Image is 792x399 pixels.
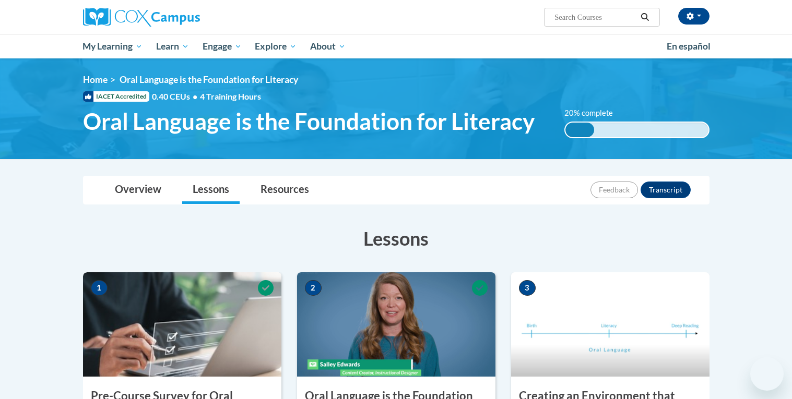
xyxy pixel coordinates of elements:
a: Explore [248,34,303,58]
button: Account Settings [678,8,710,25]
a: Cox Campus [83,8,281,27]
img: Cox Campus [83,8,200,27]
a: Learn [149,34,196,58]
span: Oral Language is the Foundation for Literacy [83,107,535,135]
label: 20% complete [564,107,624,119]
iframe: Button to launch messaging window [750,357,784,391]
button: Feedback [590,182,638,198]
span: Explore [255,40,297,53]
img: Course Image [511,272,710,377]
span: • [193,91,197,101]
input: Search Courses [553,11,637,23]
span: IACET Accredited [83,91,149,102]
a: Overview [104,176,172,204]
a: Home [83,74,108,85]
span: Oral Language is the Foundation for Literacy [120,74,298,85]
a: Engage [196,34,249,58]
button: Transcript [641,182,691,198]
a: En español [660,35,717,57]
div: Main menu [67,34,725,58]
a: My Learning [76,34,150,58]
span: 0.40 CEUs [152,91,200,102]
span: 4 Training Hours [200,91,261,101]
span: About [310,40,346,53]
img: Course Image [297,272,495,377]
span: En español [667,41,711,52]
a: Lessons [182,176,240,204]
img: Course Image [83,272,281,377]
span: Learn [156,40,189,53]
span: Engage [203,40,242,53]
button: Search [637,11,653,23]
span: 3 [519,280,536,296]
h3: Lessons [83,225,710,251]
a: About [303,34,352,58]
span: My Learning [82,40,143,53]
a: Resources [250,176,320,204]
span: 2 [305,280,322,296]
span: 1 [91,280,108,296]
div: 20% complete [565,123,594,137]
